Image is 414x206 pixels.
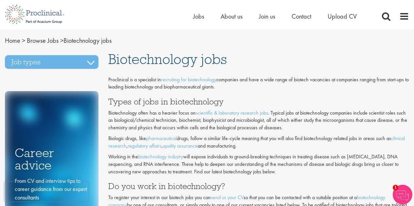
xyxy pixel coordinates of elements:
[108,76,409,91] p: Proclinical is a specialist in companies and have a wide range of biotech vacancies at companies ...
[146,135,177,142] a: pharmaceutical
[108,153,409,176] p: Working in the will expose individuals to ground-breaking techniques in treating disease such as ...
[393,185,412,204] img: Chatbot
[163,142,198,149] a: quality assurance
[259,12,275,21] a: Join us
[108,50,227,68] span: Biotechnology jobs
[108,97,409,106] h3: Types of jobs in biotechnology
[292,12,311,21] a: Contact
[196,109,268,116] a: scientific & laboratory research jobs
[393,185,398,190] span: 1
[193,12,204,21] a: Jobs
[15,147,89,172] h3: Career advice
[108,135,409,150] p: Biologic drugs, like drugs, follow a similar life-cycle meaning that you will also find biotechno...
[328,12,357,21] a: Upload CV
[27,36,59,45] a: breadcrumb link to Browse Jobs
[5,36,112,45] span: Biotechnology jobs
[221,12,243,21] a: About us
[138,153,183,160] a: biotechnology industry
[211,194,243,201] a: send us your CV
[108,135,405,149] a: clinical research
[108,182,409,190] h3: Do you work in biotechnology?
[5,55,99,69] h3: Job types
[128,142,162,149] a: regulatory affairs
[60,36,63,45] span: >
[5,182,88,201] iframe: reCAPTCHA
[161,76,216,83] a: recruiting for biotechnology
[22,36,25,45] span: >
[5,36,20,45] a: breadcrumb link to Home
